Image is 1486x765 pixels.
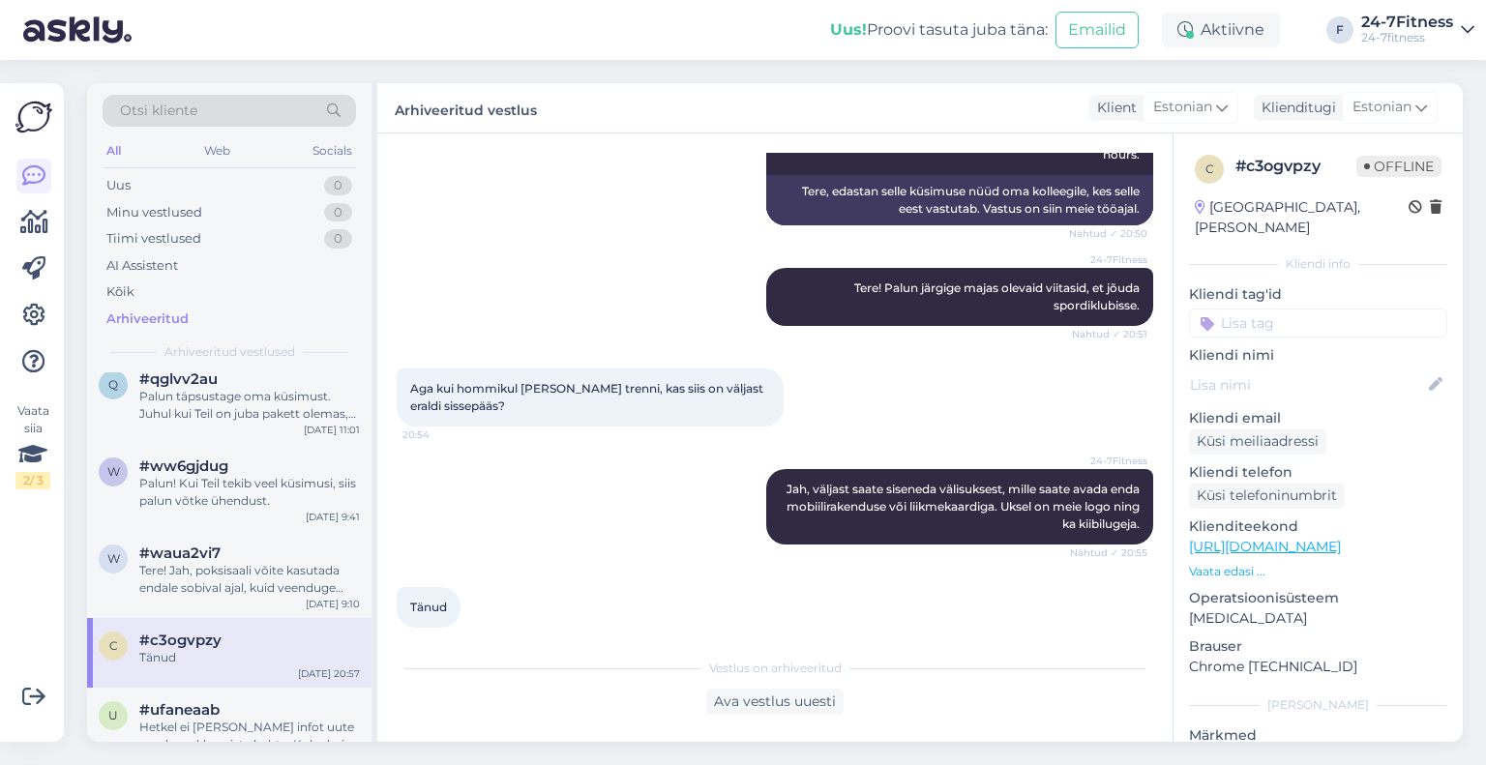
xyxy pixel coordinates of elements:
div: F [1326,16,1353,44]
span: Offline [1356,156,1441,177]
div: 0 [324,229,352,249]
div: Küsi meiliaadressi [1189,428,1326,455]
div: [DATE] 9:41 [306,510,360,524]
b: Uus! [830,20,867,39]
div: All [103,138,125,163]
div: Tänud [139,649,360,666]
div: Vaata siia [15,402,50,489]
img: Askly Logo [15,99,52,135]
p: Chrome [TECHNICAL_ID] [1189,657,1447,677]
div: Kõik [106,282,134,302]
p: [MEDICAL_DATA] [1189,608,1447,629]
div: Palun! Kui Teil tekib veel küsimusi, siis palun võtke ühendust. [139,475,360,510]
p: Operatsioonisüsteem [1189,588,1447,608]
div: [PERSON_NAME] [1189,696,1447,714]
div: [DATE] 9:10 [306,597,360,611]
span: 24-7Fitness [1075,454,1147,468]
a: [URL][DOMAIN_NAME] [1189,538,1341,555]
div: [GEOGRAPHIC_DATA], [PERSON_NAME] [1195,197,1409,238]
span: u [108,708,118,722]
span: q [108,377,118,392]
span: Nähtud ✓ 20:55 [1070,545,1147,560]
span: w [107,551,120,566]
span: Nähtud ✓ 20:51 [1072,327,1147,341]
input: Lisa tag [1189,309,1447,338]
div: 0 [324,203,352,222]
div: Kliendi info [1189,255,1447,273]
p: Kliendi telefon [1189,462,1447,483]
div: Hetkel ei [PERSON_NAME] infot uute sooduspakkumiste kohta. Kohe kui midagi selgub, lisame info me... [139,719,360,753]
span: w [107,464,120,479]
div: Klienditugi [1254,98,1336,118]
label: Arhiveeritud vestlus [395,95,537,121]
span: c [1205,162,1214,176]
p: Kliendi email [1189,408,1447,428]
div: 0 [324,176,352,195]
span: #ww6gjdug [139,457,228,475]
a: 24-7Fitness24-7fitness [1361,15,1474,45]
p: Märkmed [1189,725,1447,746]
p: Brauser [1189,636,1447,657]
div: Tiimi vestlused [106,229,201,249]
span: Aga kui hommikul [PERSON_NAME] trenni, kas siis on väljast eraldi sissepääs? [410,381,766,413]
div: Socials [309,138,356,163]
div: 24-7Fitness [1361,15,1453,30]
div: Aktiivne [1162,13,1280,47]
div: 2 / 3 [15,472,50,489]
div: [DATE] 11:01 [304,423,360,437]
span: #c3ogvpzy [139,632,222,649]
div: Arhiveeritud [106,309,189,329]
div: 24-7fitness [1361,30,1453,45]
div: AI Assistent [106,256,178,276]
span: Arhiveeritud vestlused [164,343,295,361]
p: Kliendi nimi [1189,345,1447,366]
span: c [109,638,118,653]
div: Web [200,138,234,163]
div: Minu vestlused [106,203,202,222]
p: Klienditeekond [1189,516,1447,537]
span: #ufaneaab [139,701,220,719]
span: Tere! Palun järgige majas olevaid viitasid, et jõuda spordiklubisse. [854,280,1143,312]
div: # c3ogvpzy [1235,155,1356,178]
div: Tere, edastan selle küsimuse nüüd oma kolleegile, kes selle eest vastutab. Vastus on siin meie tö... [766,175,1153,225]
span: 20:57 [402,629,475,643]
div: [DATE] 20:57 [298,666,360,681]
div: Proovi tasuta juba täna: [830,18,1048,42]
div: Klient [1089,98,1137,118]
input: Lisa nimi [1190,374,1425,396]
span: 20:54 [402,427,475,442]
span: Jah, väljast saate siseneda välisuksest, mille saate avada enda mobiilirakenduse või liikmekaardi... [787,482,1143,531]
p: Vaata edasi ... [1189,563,1447,580]
span: #qglvv2au [139,370,218,388]
span: Estonian [1153,97,1212,118]
p: Kliendi tag'id [1189,284,1447,305]
span: Tänud [410,600,447,614]
span: Nähtud ✓ 20:50 [1069,226,1147,241]
span: Estonian [1352,97,1412,118]
span: Otsi kliente [120,101,197,121]
span: Vestlus on arhiveeritud [709,660,842,677]
div: Palun täpsustage oma küsimust. Juhul kui Teil on juba pakett olemas, siis kus küsitakse Teilt pan... [139,388,360,423]
span: 24-7Fitness [1075,252,1147,267]
div: Uus [106,176,131,195]
div: Küsi telefoninumbrit [1189,483,1345,509]
button: Emailid [1055,12,1139,48]
div: Tere! Jah, poksisaali võite kasutada endale sobival ajal, kuid veenduge esmalt, et [PERSON_NAME] ... [139,562,360,597]
div: Ava vestlus uuesti [706,689,844,715]
span: #waua2vi7 [139,544,221,562]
